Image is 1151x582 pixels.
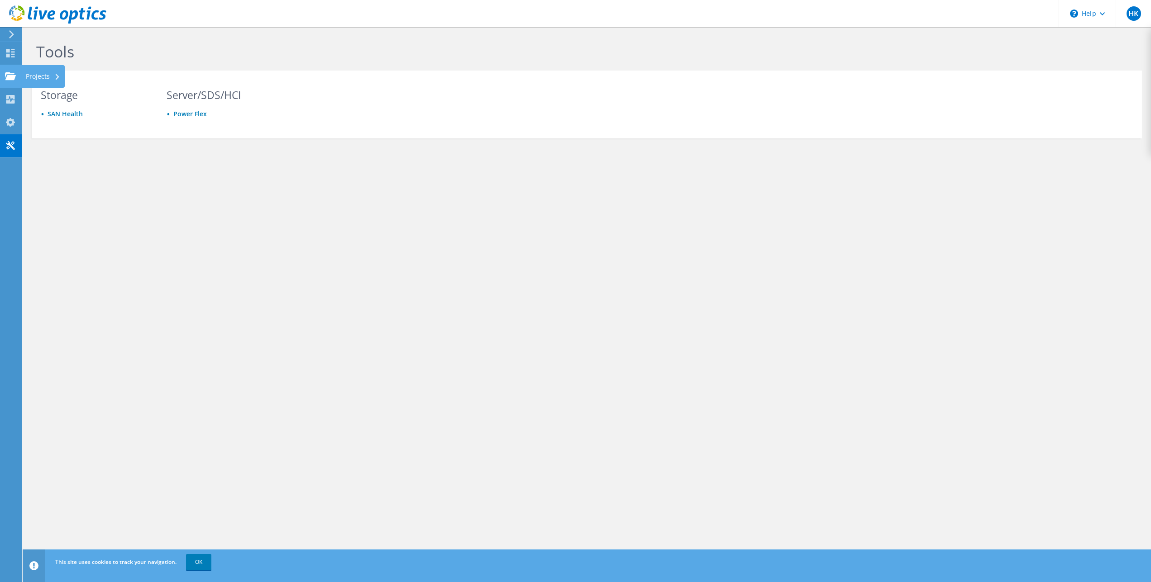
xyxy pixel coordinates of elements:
[186,554,211,570] a: OK
[167,90,275,100] h3: Server/SDS/HCI
[173,109,207,118] a: Power Flex
[21,65,65,88] div: Projects
[1070,9,1078,18] svg: \n
[55,558,177,566] span: This site uses cookies to track your navigation.
[1127,6,1141,21] span: HK
[36,42,647,61] h1: Tools
[41,90,149,100] h3: Storage
[48,109,83,118] a: SAN Health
